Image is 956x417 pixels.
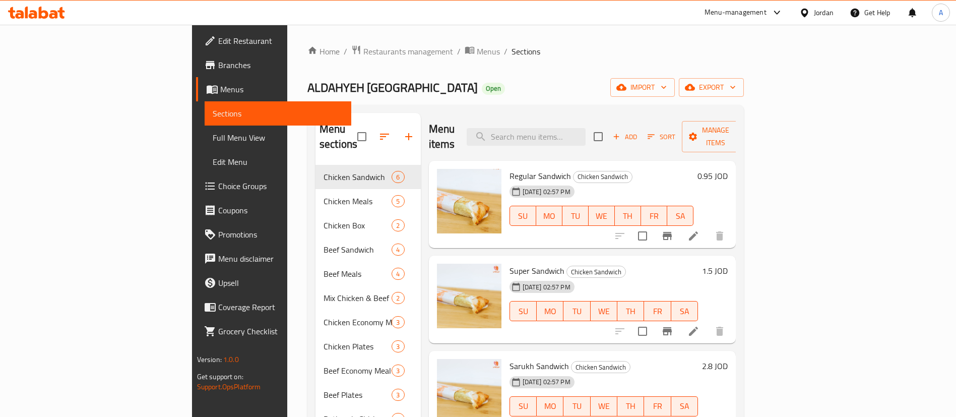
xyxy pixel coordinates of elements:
span: [DATE] 02:57 PM [519,187,575,197]
span: TH [619,209,637,223]
div: items [392,219,404,231]
div: Beef Plates3 [315,383,421,407]
h6: 0.95 JOD [697,169,728,183]
span: Chicken Meals [324,195,392,207]
div: items [392,316,404,328]
li: / [457,45,461,57]
button: FR [641,206,667,226]
span: Chicken Plates [324,340,392,352]
span: SU [514,209,532,223]
div: Mix Chicken & Beef2 [315,286,421,310]
span: SA [671,209,689,223]
span: Full Menu View [213,132,344,144]
button: import [610,78,675,97]
div: items [392,268,404,280]
span: Beef Economy Meals [324,365,392,377]
button: TU [562,206,589,226]
span: FR [648,399,667,413]
button: Add section [397,125,421,149]
div: Open [482,83,505,95]
span: Regular Sandwich [509,168,571,184]
span: import [618,81,667,94]
span: Restaurants management [363,45,453,57]
a: Edit menu item [687,325,699,337]
div: Beef Sandwich4 [315,237,421,262]
button: TU [563,396,590,416]
li: / [504,45,507,57]
a: Edit menu item [687,230,699,242]
button: TH [617,301,644,321]
span: Sort items [641,129,682,145]
span: Sort sections [372,125,397,149]
span: Coverage Report [218,301,344,313]
span: Chicken Sandwich [571,362,630,373]
button: TU [563,301,590,321]
a: Full Menu View [205,126,352,150]
span: FR [648,304,667,319]
button: Branch-specific-item [655,224,679,248]
button: TH [615,206,641,226]
a: Restaurants management [351,45,453,58]
span: Beef Meals [324,268,392,280]
button: SU [509,301,537,321]
span: Super Sandwich [509,263,564,278]
button: SA [671,396,698,416]
span: Add item [609,129,641,145]
img: Regular Sandwich [437,169,501,233]
span: Promotions [218,228,344,241]
span: Add [611,131,639,143]
span: Get support on: [197,370,243,383]
span: WE [595,304,613,319]
a: Support.OpsPlatform [197,380,261,393]
div: Chicken Meals5 [315,189,421,213]
nav: breadcrumb [307,45,744,58]
span: Grocery Checklist [218,325,344,337]
a: Coverage Report [196,295,352,319]
span: Beef Plates [324,389,392,401]
a: Sections [205,101,352,126]
h2: Menu items [429,122,455,152]
span: TU [567,304,586,319]
div: Chicken Plates3 [315,334,421,359]
span: SU [514,304,533,319]
span: Upsell [218,277,344,289]
div: items [392,171,404,183]
div: Beef Meals4 [315,262,421,286]
span: Manage items [690,124,741,149]
span: Mix Chicken & Beef [324,292,392,304]
span: 4 [392,245,404,255]
span: Select all sections [351,126,372,147]
span: Chicken Box [324,219,392,231]
button: WE [591,396,617,416]
span: Sarukh Sandwich [509,359,569,374]
span: TU [566,209,585,223]
span: TH [621,399,640,413]
button: FR [644,301,671,321]
a: Upsell [196,271,352,295]
span: 3 [392,366,404,376]
span: 4 [392,269,404,279]
span: MO [541,304,559,319]
span: 5 [392,197,404,206]
span: Menus [220,83,344,95]
span: WE [595,399,613,413]
span: Menu disclaimer [218,253,344,265]
span: FR [645,209,663,223]
div: Chicken Sandwich [566,266,626,278]
a: Menus [465,45,500,58]
button: FR [644,396,671,416]
a: Edit Menu [205,150,352,174]
a: Coupons [196,198,352,222]
span: Select to update [632,321,653,342]
span: Choice Groups [218,180,344,192]
span: 2 [392,221,404,230]
span: 1.0.0 [223,353,239,366]
span: Open [482,84,505,93]
div: Chicken Economy Meals [324,316,392,328]
button: export [679,78,744,97]
span: MO [541,399,559,413]
span: [DATE] 02:57 PM [519,282,575,292]
span: WE [593,209,611,223]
